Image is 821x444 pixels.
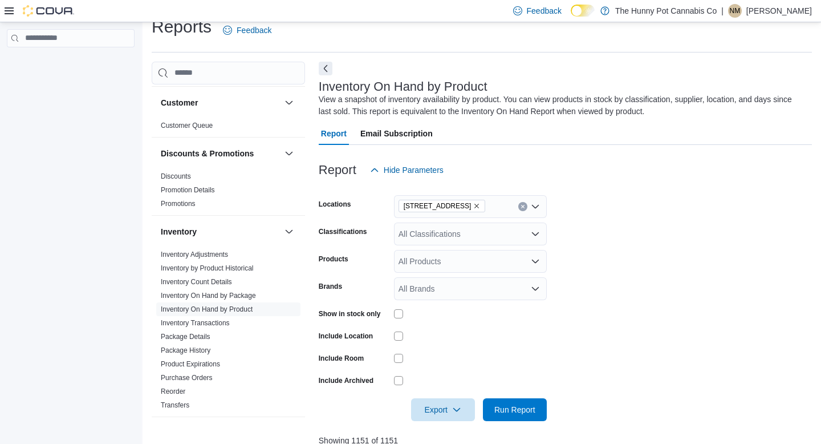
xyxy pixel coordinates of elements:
[531,284,540,293] button: Open list of options
[161,185,215,195] span: Promotion Details
[161,319,230,327] a: Inventory Transactions
[360,122,433,145] span: Email Subscription
[571,5,595,17] input: Dark Mode
[152,119,305,137] div: Customer
[23,5,74,17] img: Cova
[721,4,724,18] p: |
[161,199,196,208] span: Promotions
[161,121,213,130] span: Customer Queue
[7,50,135,77] nav: Complex example
[161,264,254,273] span: Inventory by Product Historical
[161,186,215,194] a: Promotion Details
[161,305,253,313] a: Inventory On Hand by Product
[152,248,305,417] div: Inventory
[319,94,806,118] div: View a snapshot of inventory availability by product. You can view products in stock by classific...
[319,227,367,236] label: Classifications
[161,333,210,341] a: Package Details
[161,360,220,368] a: Product Expirations
[321,122,347,145] span: Report
[483,398,547,421] button: Run Report
[518,202,527,211] button: Clear input
[319,163,356,177] h3: Report
[161,291,256,300] span: Inventory On Hand by Package
[161,387,185,396] span: Reorder
[161,401,189,409] a: Transfers
[319,354,364,363] label: Include Room
[161,360,220,369] span: Product Expirations
[161,292,256,300] a: Inventory On Hand by Package
[319,255,348,264] label: Products
[161,401,189,410] span: Transfers
[282,96,296,110] button: Customer
[161,172,191,180] a: Discounts
[161,373,213,382] span: Purchase Orders
[237,25,271,36] span: Feedback
[161,251,228,259] a: Inventory Adjustments
[161,318,230,328] span: Inventory Transactions
[161,97,280,108] button: Customer
[218,19,276,42] a: Feedback
[615,4,717,18] p: The Hunny Pot Cannabis Co
[404,200,472,212] span: [STREET_ADDRESS]
[161,346,210,354] a: Package History
[282,225,296,239] button: Inventory
[531,229,540,239] button: Open list of options
[746,4,812,18] p: [PERSON_NAME]
[473,203,480,209] button: Remove 198 Queen St from selection in this group
[161,122,213,130] a: Customer Queue
[161,277,232,286] span: Inventory Count Details
[319,309,381,318] label: Show in stock only
[365,159,448,181] button: Hide Parameters
[161,97,198,108] h3: Customer
[399,200,486,212] span: 198 Queen St
[161,250,228,259] span: Inventory Adjustments
[161,148,280,159] button: Discounts & Promotions
[319,282,342,291] label: Brands
[282,147,296,160] button: Discounts & Promotions
[161,226,280,237] button: Inventory
[319,332,373,341] label: Include Location
[319,200,351,209] label: Locations
[161,226,197,237] h3: Inventory
[161,388,185,395] a: Reorder
[527,5,562,17] span: Feedback
[161,374,213,382] a: Purchase Orders
[494,404,535,415] span: Run Report
[161,264,254,272] a: Inventory by Product Historical
[161,148,254,159] h3: Discounts & Promotions
[384,164,444,176] span: Hide Parameters
[161,200,196,208] a: Promotions
[418,398,468,421] span: Export
[152,169,305,215] div: Discounts & Promotions
[319,80,487,94] h3: Inventory On Hand by Product
[411,398,475,421] button: Export
[531,202,540,211] button: Open list of options
[730,4,741,18] span: NM
[531,257,540,266] button: Open list of options
[161,172,191,181] span: Discounts
[319,376,373,385] label: Include Archived
[161,278,232,286] a: Inventory Count Details
[161,332,210,341] span: Package Details
[161,346,210,355] span: Package History
[152,15,212,38] h1: Reports
[319,62,332,75] button: Next
[161,305,253,314] span: Inventory On Hand by Product
[728,4,742,18] div: Nakisha Mckinley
